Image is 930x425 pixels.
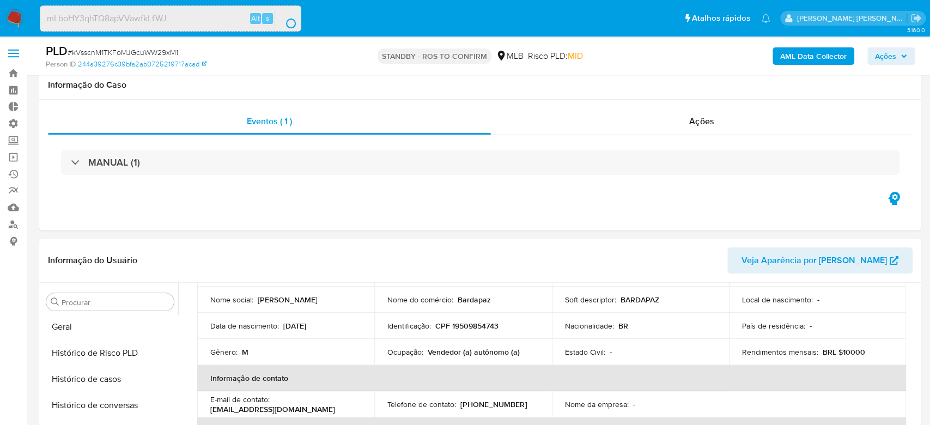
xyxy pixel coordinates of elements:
[910,13,922,24] a: Sair
[210,321,279,331] p: Data de nascimento :
[568,50,583,62] span: MID
[773,47,854,65] button: AML Data Collector
[48,255,137,266] h1: Informação do Usuário
[283,321,306,331] p: [DATE]
[40,11,301,26] input: Pesquise usuários ou casos...
[247,115,292,127] span: Eventos ( 1 )
[565,295,616,305] p: Soft descriptor :
[810,321,812,331] p: -
[78,59,206,69] a: 244a39276c39bfa2ab0725219717acad
[692,13,750,24] span: Atalhos rápidos
[496,50,524,62] div: MLB
[428,347,520,357] p: Vendedor (a) autônomo (a)
[867,47,915,65] button: Ações
[823,347,865,357] p: BRL $10000
[387,347,423,357] p: Ocupação :
[210,347,238,357] p: Gênero :
[61,150,899,175] div: MANUAL (1)
[42,340,178,366] button: Histórico de Risco PLD
[875,47,896,65] span: Ações
[797,13,907,23] p: andrea.asantos@mercadopago.com.br
[46,59,76,69] b: Person ID
[387,399,456,409] p: Telefone de contato :
[251,13,260,23] span: Alt
[51,297,59,306] button: Procurar
[258,295,318,305] p: [PERSON_NAME]
[68,47,178,58] span: # kVsscnM1TKFoMJGcuWW29xM1
[742,321,805,331] p: País de residência :
[378,48,491,64] p: STANDBY - ROS TO CONFIRM
[742,295,813,305] p: Local de nascimento :
[210,404,335,414] p: [EMAIL_ADDRESS][DOMAIN_NAME]
[210,394,270,404] p: E-mail de contato :
[817,295,819,305] p: -
[460,399,527,409] p: [PHONE_NUMBER]
[42,392,178,418] button: Histórico de conversas
[275,11,297,26] button: search-icon
[727,247,913,274] button: Veja Aparência por [PERSON_NAME]
[458,295,491,305] p: Bardapaz
[565,347,605,357] p: Estado Civil :
[88,156,140,168] h3: MANUAL (1)
[689,115,714,127] span: Ações
[618,321,628,331] p: BR
[387,321,431,331] p: Identificação :
[46,42,68,59] b: PLD
[210,295,253,305] p: Nome social :
[62,297,169,307] input: Procurar
[528,50,583,62] span: Risco PLD:
[435,321,499,331] p: CPF 19509854743
[742,347,818,357] p: Rendimentos mensais :
[266,13,269,23] span: s
[761,14,770,23] a: Notificações
[565,321,614,331] p: Nacionalidade :
[197,365,906,391] th: Informação de contato
[42,366,178,392] button: Histórico de casos
[48,80,913,90] h1: Informação do Caso
[565,399,629,409] p: Nome da empresa :
[742,274,842,283] p: Matheus Candido Conceicao
[387,295,453,305] p: Nome do comércio :
[780,47,847,65] b: AML Data Collector
[633,399,635,409] p: -
[242,347,248,357] p: M
[42,314,178,340] button: Geral
[610,347,612,357] p: -
[741,247,887,274] span: Veja Aparência por [PERSON_NAME]
[621,295,659,305] p: BARDAPAZ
